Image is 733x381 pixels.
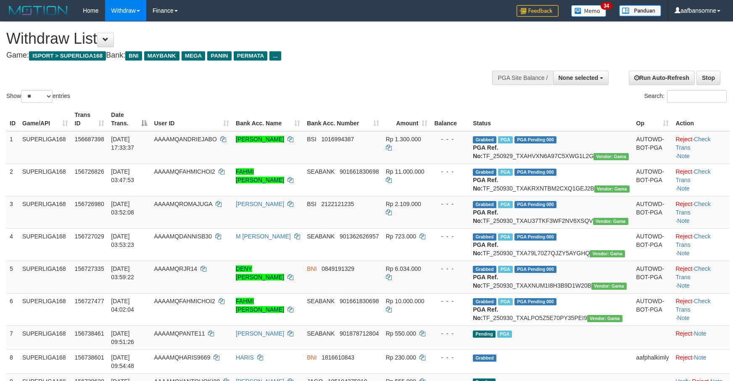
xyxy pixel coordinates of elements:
span: Marked by aafandaneth [498,233,513,241]
span: Grabbed [473,298,496,305]
th: Bank Acc. Name: activate to sort column ascending [232,107,303,131]
a: Note [677,153,690,159]
span: None selected [559,74,599,81]
td: aafphalkimly [633,349,672,373]
span: Copy 1016994387 to clipboard [321,136,354,143]
label: Search: [644,90,727,103]
span: SEABANK [307,168,335,175]
a: [PERSON_NAME] [236,330,284,337]
a: FAHMI [PERSON_NAME] [236,298,284,313]
span: Vendor URL: https://trx31.1velocity.biz [593,218,628,225]
td: 2 [6,164,19,196]
b: PGA Ref. No: [473,306,498,321]
div: - - - [434,265,466,273]
b: PGA Ref. No: [473,144,498,159]
a: Note [677,217,690,224]
b: PGA Ref. No: [473,241,498,257]
span: [DATE] 03:47:53 [111,168,134,183]
b: PGA Ref. No: [473,274,498,289]
span: PERMATA [234,51,268,61]
span: Vendor URL: https://trx31.1velocity.biz [587,315,622,322]
span: Pending [473,331,496,338]
select: Showentries [21,90,53,103]
a: Note [677,315,690,321]
span: AAAAMQANDRIEJABO [154,136,216,143]
span: Rp 2.109.000 [386,201,421,207]
div: - - - [434,135,466,143]
td: 4 [6,228,19,261]
td: AUTOWD-BOT-PGA [633,228,672,261]
span: SEABANK [307,298,335,304]
div: - - - [434,200,466,208]
span: Marked by aafandaneth [498,298,513,305]
span: Marked by aafsoycanthlai [498,136,513,143]
span: PGA Pending [514,201,556,208]
img: MOTION_logo.png [6,4,70,17]
h1: Withdraw List [6,30,480,47]
a: Run Auto-Refresh [629,71,695,85]
span: Copy 901661830698 to clipboard [340,298,379,304]
span: Vendor URL: https://trx31.1velocity.biz [591,283,627,290]
th: Amount: activate to sort column ascending [382,107,431,131]
span: Grabbed [473,266,496,273]
a: Note [694,330,707,337]
span: AAAAMQHARIS9669 [154,354,210,361]
td: SUPERLIGA168 [19,325,71,349]
td: SUPERLIGA168 [19,196,71,228]
td: AUTOWD-BOT-PGA [633,196,672,228]
a: Check Trans [675,265,710,280]
span: Rp 550.000 [386,330,416,337]
td: AUTOWD-BOT-PGA [633,131,672,164]
td: TF_250930_TXA79L70Z7QJZY5AYGHQ [469,228,633,261]
td: · · [672,261,730,293]
span: [DATE] 04:02:04 [111,298,134,313]
span: Rp 230.000 [386,354,416,361]
span: AAAAMQPANTE11 [154,330,205,337]
th: Game/API: activate to sort column ascending [19,107,71,131]
th: Bank Acc. Number: activate to sort column ascending [303,107,382,131]
td: TF_250930_TXAU37TKF3WF2NV6XSQV [469,196,633,228]
span: BNI [307,265,316,272]
a: Reject [675,136,692,143]
td: · · [672,196,730,228]
span: Marked by aafromsomean [498,201,513,208]
a: Note [677,250,690,257]
td: · · [672,293,730,325]
div: - - - [434,167,466,176]
td: SUPERLIGA168 [19,349,71,373]
span: [DATE] 03:53:23 [111,233,134,248]
th: Balance [431,107,469,131]
td: SUPERLIGA168 [19,164,71,196]
a: Check Trans [675,136,710,151]
span: PGA Pending [514,266,556,273]
div: PGA Site Balance / [492,71,553,85]
td: AUTOWD-BOT-PGA [633,164,672,196]
input: Search: [667,90,727,103]
a: Reject [675,168,692,175]
a: Reject [675,201,692,207]
a: M [PERSON_NAME] [236,233,291,240]
a: Reject [675,330,692,337]
span: [DATE] 09:54:48 [111,354,134,369]
th: Op: activate to sort column ascending [633,107,672,131]
td: · [672,349,730,373]
span: Rp 723.000 [386,233,416,240]
a: Note [677,185,690,192]
div: - - - [434,297,466,305]
span: BNI [307,354,316,361]
span: 156726826 [75,168,104,175]
span: MAYBANK [144,51,179,61]
span: AAAAMQROMAJUGA [154,201,212,207]
td: · · [672,164,730,196]
th: User ID: activate to sort column ascending [150,107,232,131]
span: Copy 2122121235 to clipboard [321,201,354,207]
b: PGA Ref. No: [473,209,498,224]
span: SEABANK [307,330,335,337]
span: Rp 6.034.000 [386,265,421,272]
b: PGA Ref. No: [473,177,498,192]
img: Button%20Memo.svg [571,5,606,17]
td: · · [672,131,730,164]
th: Action [672,107,730,131]
a: Check Trans [675,233,710,248]
button: None selected [553,71,609,85]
